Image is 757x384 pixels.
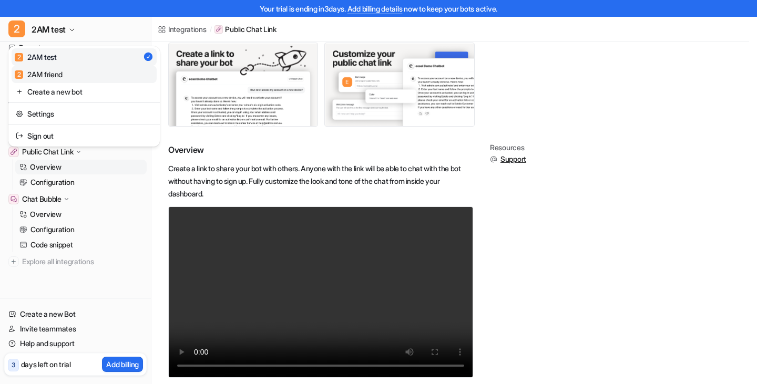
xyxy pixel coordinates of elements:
a: Sign out [12,127,157,144]
a: Create a new bot [12,83,157,100]
img: reset [16,130,23,141]
span: 2 [15,70,23,79]
img: reset [16,86,23,97]
a: Settings [12,105,157,122]
span: 2 [15,53,23,61]
div: 22AM test [8,46,160,147]
div: 2AM test [15,51,57,63]
div: 2AM friend [15,69,63,80]
span: 2AM test [32,22,66,37]
span: 2 [8,20,25,37]
img: reset [16,108,23,119]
